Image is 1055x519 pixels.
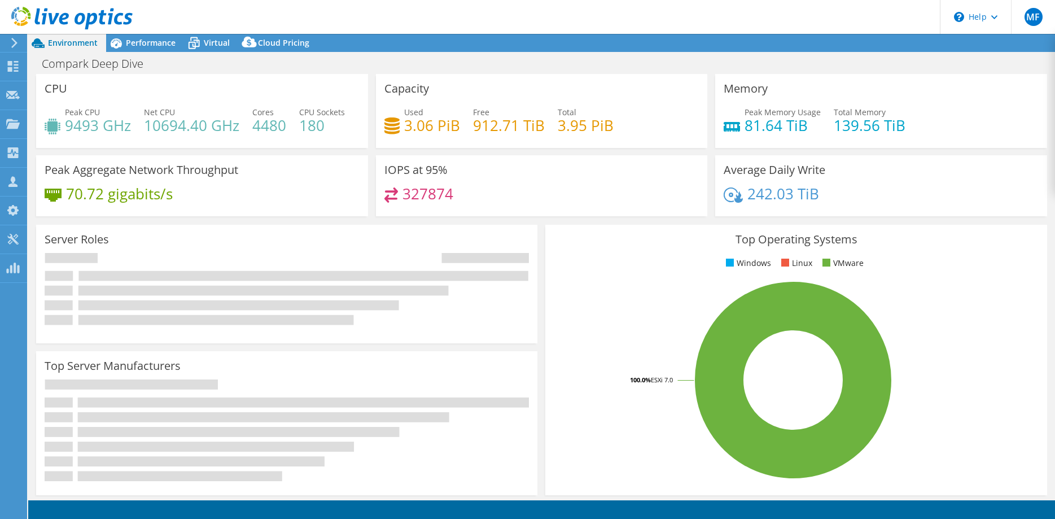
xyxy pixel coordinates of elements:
h4: 9493 GHz [65,119,131,132]
li: VMware [820,257,864,269]
tspan: 100.0% [630,376,651,384]
h3: IOPS at 95% [384,164,448,176]
li: Windows [723,257,771,269]
li: Linux [778,257,812,269]
h4: 242.03 TiB [747,187,819,200]
svg: \n [954,12,964,22]
h4: 327874 [402,187,453,200]
h3: Top Operating Systems [554,233,1038,246]
h3: Memory [724,82,768,95]
span: Performance [126,37,176,48]
h3: CPU [45,82,67,95]
h4: 180 [299,119,345,132]
span: Net CPU [144,107,175,117]
span: Cores [252,107,274,117]
span: Used [404,107,423,117]
h4: 10694.40 GHz [144,119,239,132]
span: MF [1025,8,1043,26]
h4: 3.06 PiB [404,119,460,132]
span: CPU Sockets [299,107,345,117]
h4: 4480 [252,119,286,132]
span: Total [558,107,576,117]
h3: Server Roles [45,233,109,246]
span: Virtual [204,37,230,48]
h4: 139.56 TiB [834,119,905,132]
h3: Top Server Manufacturers [45,360,181,372]
h4: 912.71 TiB [473,119,545,132]
span: Cloud Pricing [258,37,309,48]
span: Environment [48,37,98,48]
h3: Peak Aggregate Network Throughput [45,164,238,176]
span: Peak Memory Usage [745,107,821,117]
tspan: ESXi 7.0 [651,376,673,384]
span: Total Memory [834,107,886,117]
span: Free [473,107,489,117]
h4: 70.72 gigabits/s [66,187,173,200]
h3: Capacity [384,82,429,95]
span: Peak CPU [65,107,100,117]
h4: 3.95 PiB [558,119,614,132]
h3: Average Daily Write [724,164,825,176]
h1: Compark Deep Dive [37,58,161,70]
h4: 81.64 TiB [745,119,821,132]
